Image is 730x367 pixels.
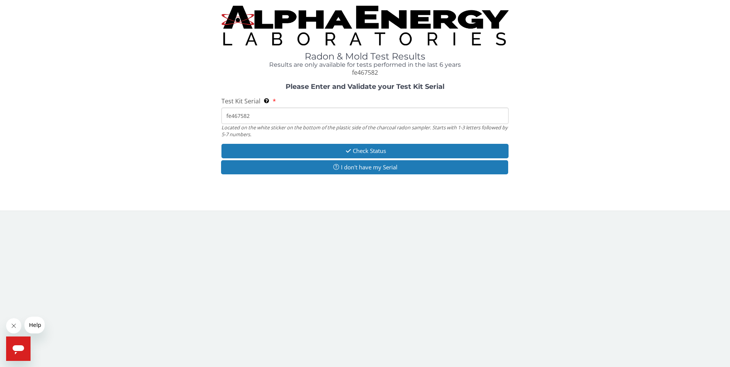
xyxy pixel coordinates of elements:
[221,97,260,105] span: Test Kit Serial
[352,68,378,77] span: fe467582
[286,82,444,91] strong: Please Enter and Validate your Test Kit Serial
[6,336,31,361] iframe: Button to launch messaging window
[221,124,509,138] div: Located on the white sticker on the bottom of the plastic side of the charcoal radon sampler. Sta...
[221,52,509,61] h1: Radon & Mold Test Results
[221,144,509,158] button: Check Status
[6,318,21,333] iframe: Close message
[221,6,509,45] img: TightCrop.jpg
[221,61,509,68] h4: Results are only available for tests performed in the last 6 years
[221,160,509,174] button: I don't have my Serial
[24,317,45,333] iframe: Message from company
